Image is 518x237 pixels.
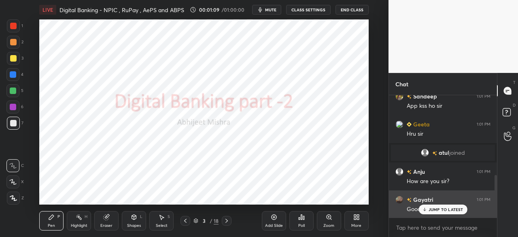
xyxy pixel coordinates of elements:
div: 2 [7,36,23,49]
div: Eraser [100,224,113,228]
button: mute [252,5,281,15]
div: More [351,224,361,228]
div: Z [7,192,24,205]
p: G [512,125,516,131]
div: Zoom [323,224,334,228]
span: joined [449,149,465,156]
button: End Class [335,5,369,15]
img: no-rating-badge.077c3623.svg [407,198,412,202]
div: Shapes [127,224,141,228]
img: no-rating-badge.077c3623.svg [407,170,412,174]
h6: Gayatri [412,195,433,204]
div: P [57,215,60,219]
img: no-rating-badge.077c3623.svg [407,94,412,99]
div: 1:01 PM [477,122,490,127]
p: Chat [389,73,415,95]
div: Highlight [71,224,87,228]
div: / [210,218,212,223]
div: 18 [214,217,219,224]
div: L [140,215,142,219]
h6: Sandeep [412,92,437,100]
p: D [513,102,516,108]
div: Good afternoon sir [407,205,490,214]
div: Select [156,224,168,228]
button: CLASS SETTINGS [286,5,331,15]
div: C [6,159,24,172]
div: 3 [7,52,23,65]
div: 1 [7,19,23,32]
div: 6 [6,100,23,113]
div: 1:01 PM [477,169,490,174]
div: grid [389,95,497,218]
div: X [6,175,24,188]
h6: Geeta [412,120,430,128]
div: 7 [7,117,23,130]
div: S [168,215,170,219]
div: 1:01 PM [477,94,490,99]
div: 5 [6,84,23,97]
div: Add Slide [265,224,283,228]
span: atul [439,149,449,156]
div: 4 [6,68,23,81]
p: JUMP TO LATEST [429,207,463,212]
img: f74e3db6fdab43b8b4feaafc2811dfc7.jpg [395,92,403,100]
div: 1:01 PM [477,197,490,202]
img: default.png [395,168,403,176]
div: H [85,215,87,219]
div: Pen [48,224,55,228]
p: T [513,79,516,85]
img: 7057e1d53da5455a902bc913bbeef7da.51686487_3 [395,196,403,204]
div: LIVE [39,5,56,15]
img: Learner_Badge_beginner_1_8b307cf2a0.svg [407,122,412,127]
img: 3 [395,120,403,128]
h6: Anju [412,167,425,176]
img: default.png [421,149,429,157]
div: How are you sir? [407,177,490,186]
div: App kss ho sir [407,102,490,110]
div: Poll [298,224,305,228]
div: Hru sir [407,130,490,138]
img: no-rating-badge.077c3623.svg [432,151,437,156]
span: mute [265,7,276,13]
h4: Digital Banking - NPIC , RuPay , AePS and ABPS [59,6,184,14]
div: 3 [200,218,208,223]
